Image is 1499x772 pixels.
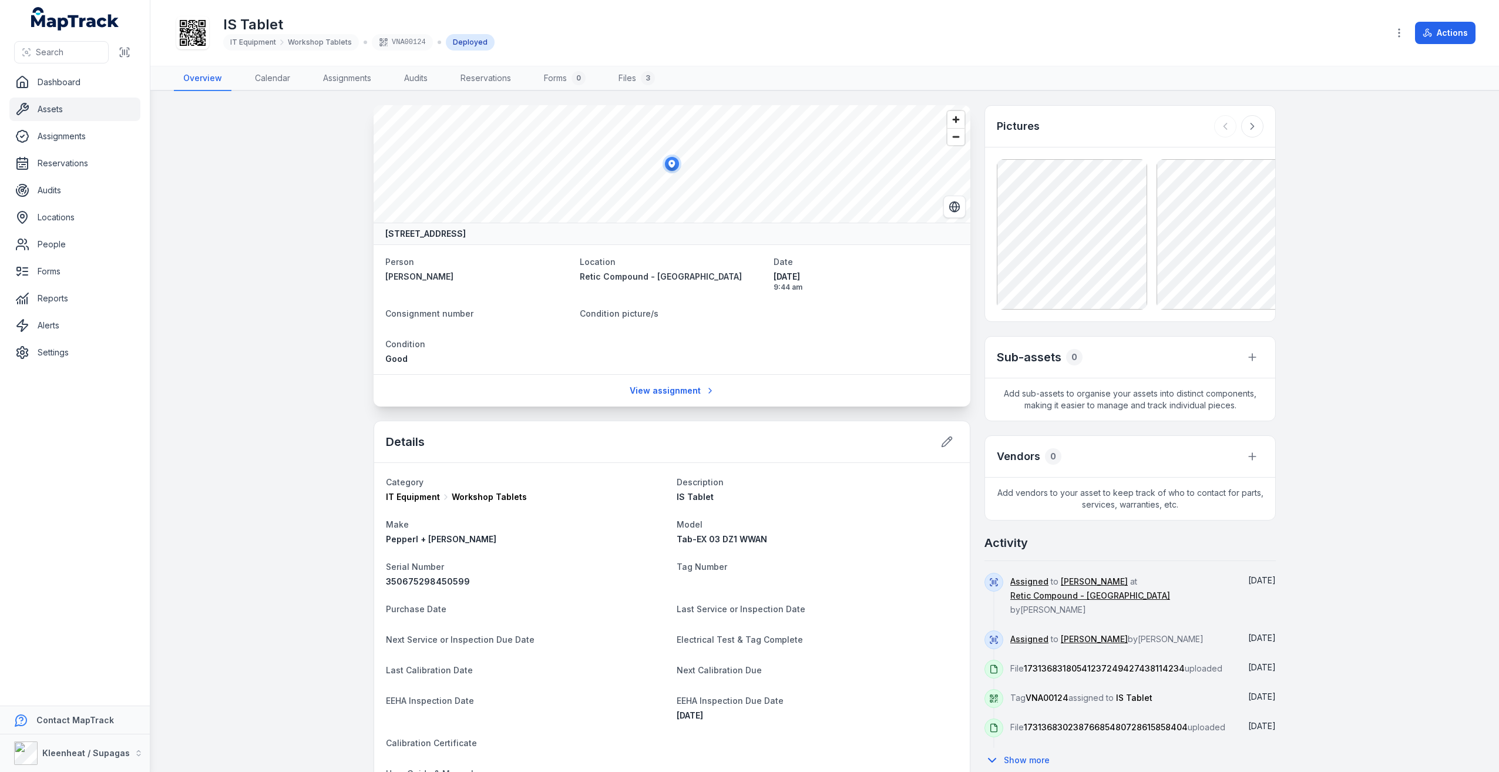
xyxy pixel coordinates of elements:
a: People [9,233,140,256]
strong: [STREET_ADDRESS] [385,228,466,240]
span: to at by [PERSON_NAME] [1010,576,1170,615]
a: [PERSON_NAME] [1061,633,1128,645]
a: Reservations [451,66,520,91]
span: Category [386,477,424,487]
div: VNA00124 [372,34,433,51]
a: [PERSON_NAME] [1061,576,1128,588]
h2: Details [386,434,425,450]
h3: Pictures [997,118,1040,135]
span: Consignment number [385,308,473,318]
span: Workshop Tablets [452,491,527,503]
span: IS Tablet [677,492,714,502]
a: Locations [9,206,140,229]
span: Make [386,519,409,529]
strong: Contact MapTrack [36,715,114,725]
span: Electrical Test & Tag Complete [677,635,803,645]
div: 0 [1066,349,1083,365]
span: Person [385,257,414,267]
a: Forms0 [535,66,595,91]
a: Settings [9,341,140,364]
span: Date [774,257,793,267]
a: Alerts [9,314,140,337]
button: Actions [1415,22,1476,44]
span: 9:44 am [774,283,959,292]
a: Forms [9,260,140,283]
a: Retic Compound - [GEOGRAPHIC_DATA] [1010,590,1170,602]
span: [DATE] [677,710,703,720]
a: Audits [9,179,140,202]
span: Last Calibration Date [386,665,473,675]
span: Purchase Date [386,604,446,614]
time: 13/06/2025, 9:44:11 am [1248,575,1276,585]
span: to by [PERSON_NAME] [1010,634,1204,644]
span: [DATE] [1248,633,1276,643]
a: Assigned [1010,576,1048,588]
span: [DATE] [1248,662,1276,672]
span: Condition [385,339,425,349]
span: IT Equipment [230,38,276,47]
span: Last Service or Inspection Date [677,604,805,614]
span: Condition picture/s [580,308,658,318]
span: Description [677,477,724,487]
a: Assignments [9,125,140,148]
div: 3 [641,71,655,85]
a: Calendar [246,66,300,91]
span: Model [677,519,703,529]
h2: Sub-assets [997,349,1061,365]
span: Next Calibration Due [677,665,762,675]
a: Audits [395,66,437,91]
span: Location [580,257,616,267]
a: MapTrack [31,7,119,31]
button: Search [14,41,109,63]
span: Asset details updated! [714,743,799,753]
span: 17313683023876685480728615858404 [1024,722,1188,732]
span: [DATE] [1248,575,1276,585]
a: Reports [9,287,140,310]
a: Assignments [314,66,381,91]
a: Dashboard [9,71,140,94]
span: Workshop Tablets [288,38,352,47]
time: 13/06/2025, 9:44:11 am [774,271,959,292]
a: View assignment [622,380,722,402]
span: Tab-EX 03 DZ1 WWAN [677,534,767,544]
time: 01/01/2025, 12:00:00 am [677,710,703,720]
span: Add sub-assets to organise your assets into distinct components, making it easier to manage and t... [985,378,1275,421]
span: 350675298450599 [386,576,470,586]
time: 12/11/2024, 7:39:29 am [1248,692,1276,701]
span: Retic Compound - [GEOGRAPHIC_DATA] [580,271,742,281]
time: 12/11/2024, 7:39:29 am [1248,662,1276,672]
span: Add vendors to your asset to keep track of who to contact for parts, services, warranties, etc. [985,478,1275,520]
span: IS Tablet [1116,693,1152,703]
span: File uploaded [1010,663,1222,673]
span: EEHA Inspection Date [386,696,474,706]
strong: Kleenheat / Supagas [42,748,130,758]
a: Assets [9,98,140,121]
a: Overview [174,66,231,91]
button: Switch to Satellite View [943,196,966,218]
div: 0 [1045,448,1061,465]
span: Calibration Certificate [386,738,477,748]
div: Deployed [446,34,495,51]
span: File uploaded [1010,722,1225,732]
a: Retic Compound - [GEOGRAPHIC_DATA] [580,271,765,283]
time: 20/12/2024, 9:48:23 am [1248,633,1276,643]
span: Tag Number [677,562,727,572]
button: Zoom out [947,128,964,145]
span: Search [36,46,63,58]
a: Assigned [1010,633,1048,645]
span: [DATE] [1248,692,1276,701]
h3: Vendors [997,448,1040,465]
span: [DATE] [1248,721,1276,731]
span: EEHA Inspection Due Date [677,696,784,706]
span: Tag assigned to [1010,693,1152,703]
a: [PERSON_NAME] [385,271,570,283]
span: IT Equipment [386,491,440,503]
span: Pepperl + [PERSON_NAME] [386,534,496,544]
time: 12/11/2024, 7:39:05 am [1248,721,1276,731]
h1: IS Tablet [223,15,495,34]
span: Serial Number [386,562,444,572]
span: Good [385,354,408,364]
span: 17313683180541237249427438114234 [1024,663,1185,673]
a: Files3 [609,66,664,91]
